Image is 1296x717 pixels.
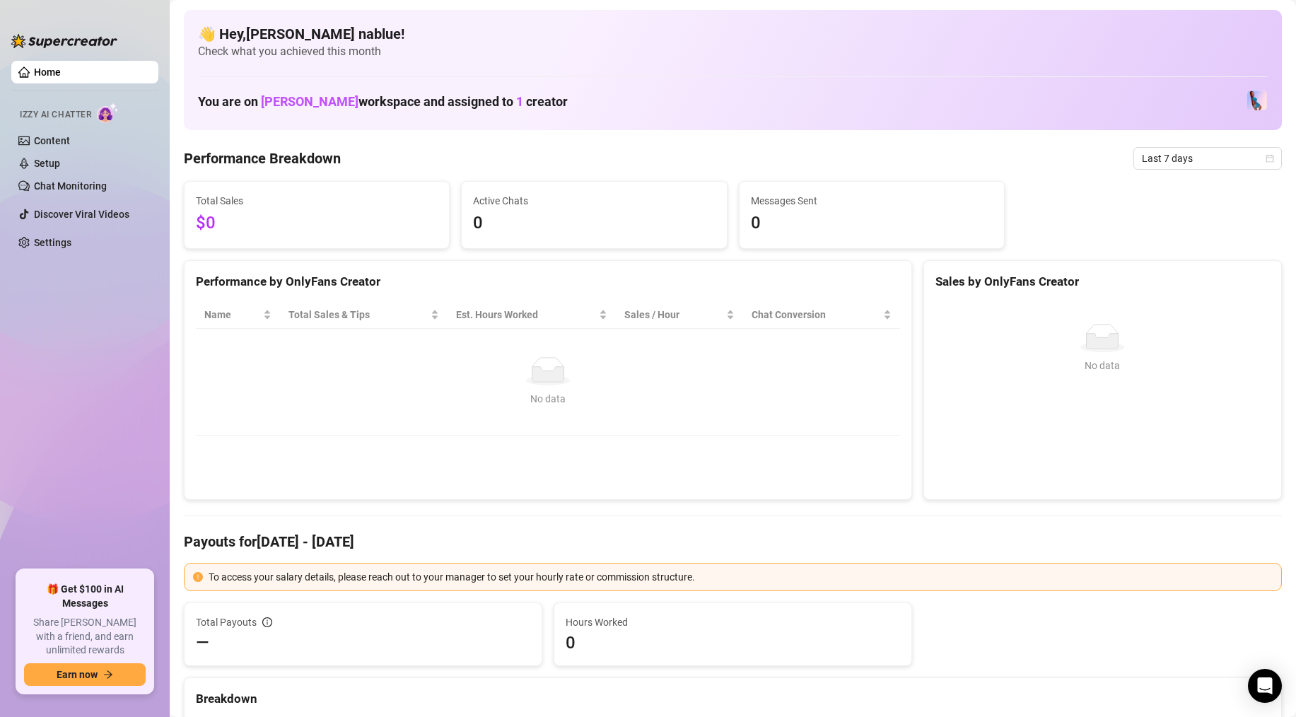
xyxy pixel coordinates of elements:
[34,158,60,169] a: Setup
[198,44,1268,59] span: Check what you achieved this month
[20,108,91,122] span: Izzy AI Chatter
[34,66,61,78] a: Home
[566,614,900,630] span: Hours Worked
[24,616,146,658] span: Share [PERSON_NAME] with a friend, and earn unlimited rewards
[473,210,715,237] span: 0
[34,135,70,146] a: Content
[210,391,886,407] div: No data
[751,193,993,209] span: Messages Sent
[456,307,596,322] div: Est. Hours Worked
[473,193,715,209] span: Active Chats
[280,301,448,329] th: Total Sales & Tips
[1248,669,1282,703] div: Open Intercom Messenger
[204,307,260,322] span: Name
[57,669,98,680] span: Earn now
[288,307,428,322] span: Total Sales & Tips
[1142,148,1273,169] span: Last 7 days
[193,572,203,582] span: exclamation-circle
[196,614,257,630] span: Total Payouts
[184,148,341,168] h4: Performance Breakdown
[34,180,107,192] a: Chat Monitoring
[34,209,129,220] a: Discover Viral Videos
[196,193,438,209] span: Total Sales
[198,94,568,110] h1: You are on workspace and assigned to creator
[209,569,1273,585] div: To access your salary details, please reach out to your manager to set your hourly rate or commis...
[1266,154,1274,163] span: calendar
[751,210,993,237] span: 0
[198,24,1268,44] h4: 👋 Hey, [PERSON_NAME] nablue !
[103,670,113,680] span: arrow-right
[184,532,1282,552] h4: Payouts for [DATE] - [DATE]
[196,689,1270,709] div: Breakdown
[11,34,117,48] img: logo-BBDzfeDw.svg
[566,631,900,654] span: 0
[24,663,146,686] button: Earn nowarrow-right
[743,301,900,329] th: Chat Conversion
[196,272,900,291] div: Performance by OnlyFans Creator
[1247,91,1267,110] img: Belizean
[262,617,272,627] span: info-circle
[752,307,880,322] span: Chat Conversion
[624,307,723,322] span: Sales / Hour
[941,358,1264,373] div: No data
[616,301,743,329] th: Sales / Hour
[24,583,146,610] span: 🎁 Get $100 in AI Messages
[97,103,119,123] img: AI Chatter
[261,94,358,109] span: [PERSON_NAME]
[516,94,523,109] span: 1
[34,237,71,248] a: Settings
[196,210,438,237] span: $0
[935,272,1270,291] div: Sales by OnlyFans Creator
[196,631,209,654] span: —
[196,301,280,329] th: Name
